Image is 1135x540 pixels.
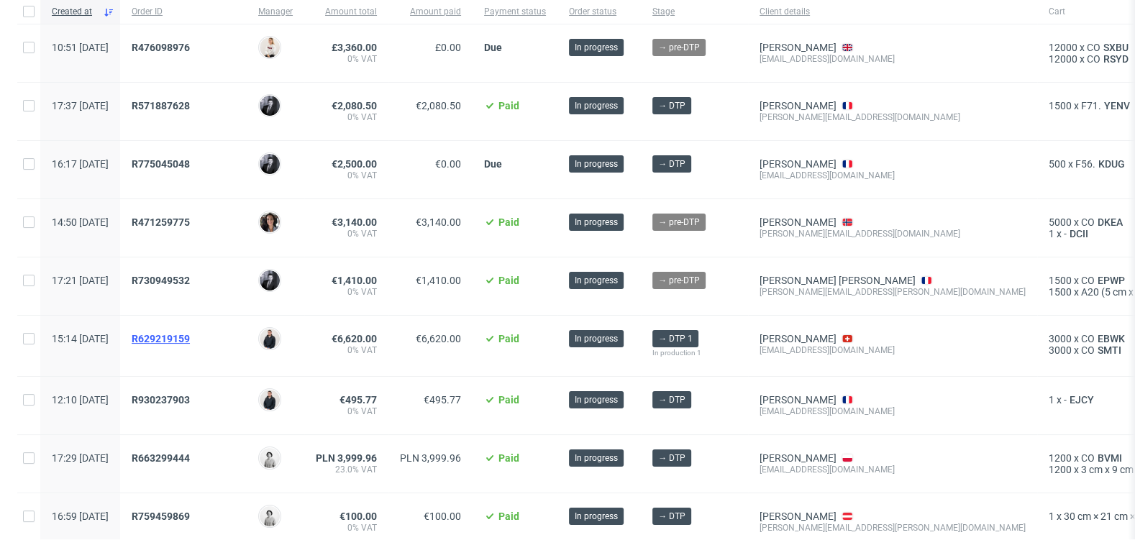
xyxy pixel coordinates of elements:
a: R730949532 [132,275,193,286]
div: [PERSON_NAME][EMAIL_ADDRESS][PERSON_NAME][DOMAIN_NAME] [760,522,1026,534]
div: [EMAIL_ADDRESS][DOMAIN_NAME] [760,464,1026,475]
a: [PERSON_NAME] [760,216,837,228]
a: SXBU [1100,42,1131,53]
span: CO [1081,344,1095,356]
span: 1500 [1049,275,1072,286]
a: [PERSON_NAME] [760,42,837,53]
span: → pre-DTP [658,274,700,287]
img: Dudek Mariola [260,506,280,526]
span: 1500 [1049,100,1072,111]
span: €2,080.50 [416,100,461,111]
span: Order status [569,6,629,18]
span: 0% VAT [316,53,377,65]
span: 0% VAT [316,406,377,417]
a: R471259775 [132,216,193,228]
span: Client details [760,6,1026,18]
span: Order ID [132,6,235,18]
span: €100.00 [339,511,377,522]
a: R759459869 [132,511,193,522]
span: 1200 [1049,464,1072,475]
span: → DTP 1 [658,332,693,345]
span: → DTP [658,393,685,406]
span: F71. [1081,100,1101,111]
div: [EMAIL_ADDRESS][DOMAIN_NAME] [760,406,1026,417]
span: In progress [575,157,618,170]
a: YENV [1101,100,1133,111]
span: R629219159 [132,333,190,344]
a: DCII [1067,228,1091,239]
span: - [1064,394,1067,406]
img: Philippe Dubuy [260,270,280,290]
a: SMTI [1095,344,1124,356]
span: 12:10 [DATE] [52,394,109,406]
span: R730949532 [132,275,190,286]
span: £0.00 [435,42,461,53]
span: €0.00 [435,158,461,170]
span: 23.0% VAT [316,464,377,475]
span: €1,410.00 [416,275,461,286]
span: 1 [1049,228,1054,239]
span: CO [1087,53,1100,65]
span: 1 [1049,394,1054,406]
span: In progress [575,41,618,54]
a: [PERSON_NAME] [760,452,837,464]
a: [PERSON_NAME] [PERSON_NAME] [760,275,916,286]
span: CO [1081,452,1095,464]
span: PLN 3,999.96 [400,452,461,464]
span: 0% VAT [316,286,377,298]
img: Adrian Margula [260,390,280,410]
span: R930237903 [132,394,190,406]
span: → pre-DTP [658,216,700,229]
a: KDUG [1095,158,1128,170]
span: 0% VAT [316,344,377,356]
span: 0% VAT [316,228,377,239]
span: Paid [498,394,519,406]
span: 0% VAT [316,111,377,123]
span: 0% VAT [316,522,377,534]
span: Paid [498,216,519,228]
a: BVMI [1095,452,1125,464]
span: EJCY [1067,394,1097,406]
a: EBWK [1095,333,1128,344]
span: €3,140.00 [416,216,461,228]
span: In progress [575,274,618,287]
span: RSYD [1100,53,1131,65]
span: - [1064,228,1067,239]
a: R476098976 [132,42,193,53]
span: In progress [575,452,618,465]
span: 16:59 [DATE] [52,511,109,522]
a: R775045048 [132,158,193,170]
img: Philippe Dubuy [260,96,280,116]
a: [PERSON_NAME] [760,394,837,406]
img: Moreno Martinez Cristina [260,212,280,232]
span: €495.77 [339,394,377,406]
div: [PERSON_NAME][EMAIL_ADDRESS][DOMAIN_NAME] [760,228,1026,239]
span: R476098976 [132,42,190,53]
span: In progress [575,332,618,345]
span: 3000 [1049,344,1072,356]
span: → DTP [658,510,685,523]
span: Created at [52,6,97,18]
span: 10:51 [DATE] [52,42,109,53]
a: EPWP [1095,275,1128,286]
span: → DTP [658,157,685,170]
img: Philippe Dubuy [260,154,280,174]
span: R471259775 [132,216,190,228]
span: 12000 [1049,53,1077,65]
span: In progress [575,216,618,229]
span: Payment status [484,6,546,18]
span: €3,140.00 [332,216,377,228]
span: R775045048 [132,158,190,170]
a: R930237903 [132,394,193,406]
a: DKEA [1095,216,1126,228]
span: F56. [1075,158,1095,170]
span: €495.77 [424,394,461,406]
span: €2,500.00 [332,158,377,170]
span: Paid [498,275,519,286]
span: 1200 [1049,452,1072,464]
